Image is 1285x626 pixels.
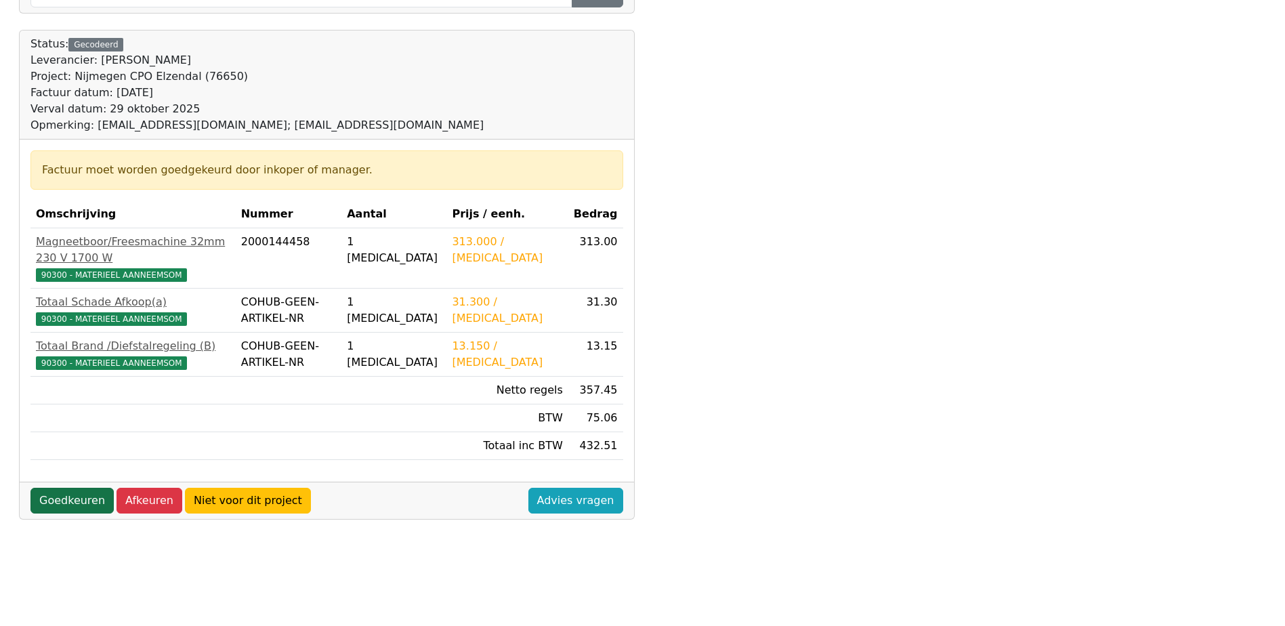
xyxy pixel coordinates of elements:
div: 1 [MEDICAL_DATA] [347,338,441,371]
div: Magneetboor/Freesmachine 32mm 230 V 1700 W [36,234,230,266]
td: COHUB-GEEN-ARTIKEL-NR [236,289,342,333]
td: 432.51 [568,432,623,460]
td: 313.00 [568,228,623,289]
a: Niet voor dit project [185,488,311,514]
div: Project: Nijmegen CPO Elzendal (76650) [30,68,484,85]
th: Aantal [341,201,446,228]
div: 31.300 / [MEDICAL_DATA] [452,294,562,327]
td: 357.45 [568,377,623,404]
div: 1 [MEDICAL_DATA] [347,294,441,327]
div: 1 [MEDICAL_DATA] [347,234,441,266]
div: Factuur moet worden goedgekeurd door inkoper of manager. [42,162,612,178]
span: 90300 - MATERIEEL AANNEEMSOM [36,268,187,282]
td: 75.06 [568,404,623,432]
div: 313.000 / [MEDICAL_DATA] [452,234,562,266]
th: Bedrag [568,201,623,228]
td: COHUB-GEEN-ARTIKEL-NR [236,333,342,377]
td: 13.15 [568,333,623,377]
div: Totaal Brand /Diefstalregeling (B) [36,338,230,354]
td: Totaal inc BTW [446,432,568,460]
a: Goedkeuren [30,488,114,514]
div: Gecodeerd [68,38,123,51]
div: Verval datum: 29 oktober 2025 [30,101,484,117]
a: Totaal Schade Afkoop(a)90300 - MATERIEEL AANNEEMSOM [36,294,230,327]
span: 90300 - MATERIEEL AANNEEMSOM [36,356,187,370]
td: Netto regels [446,377,568,404]
div: Leverancier: [PERSON_NAME] [30,52,484,68]
div: Status: [30,36,484,133]
div: Factuur datum: [DATE] [30,85,484,101]
div: Opmerking: [EMAIL_ADDRESS][DOMAIN_NAME]; [EMAIL_ADDRESS][DOMAIN_NAME] [30,117,484,133]
div: 13.150 / [MEDICAL_DATA] [452,338,562,371]
span: 90300 - MATERIEEL AANNEEMSOM [36,312,187,326]
td: 31.30 [568,289,623,333]
div: Totaal Schade Afkoop(a) [36,294,230,310]
a: Totaal Brand /Diefstalregeling (B)90300 - MATERIEEL AANNEEMSOM [36,338,230,371]
td: BTW [446,404,568,432]
a: Advies vragen [528,488,623,514]
th: Nummer [236,201,342,228]
a: Afkeuren [117,488,182,514]
a: Magneetboor/Freesmachine 32mm 230 V 1700 W90300 - MATERIEEL AANNEEMSOM [36,234,230,283]
th: Omschrijving [30,201,236,228]
th: Prijs / eenh. [446,201,568,228]
td: 2000144458 [236,228,342,289]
